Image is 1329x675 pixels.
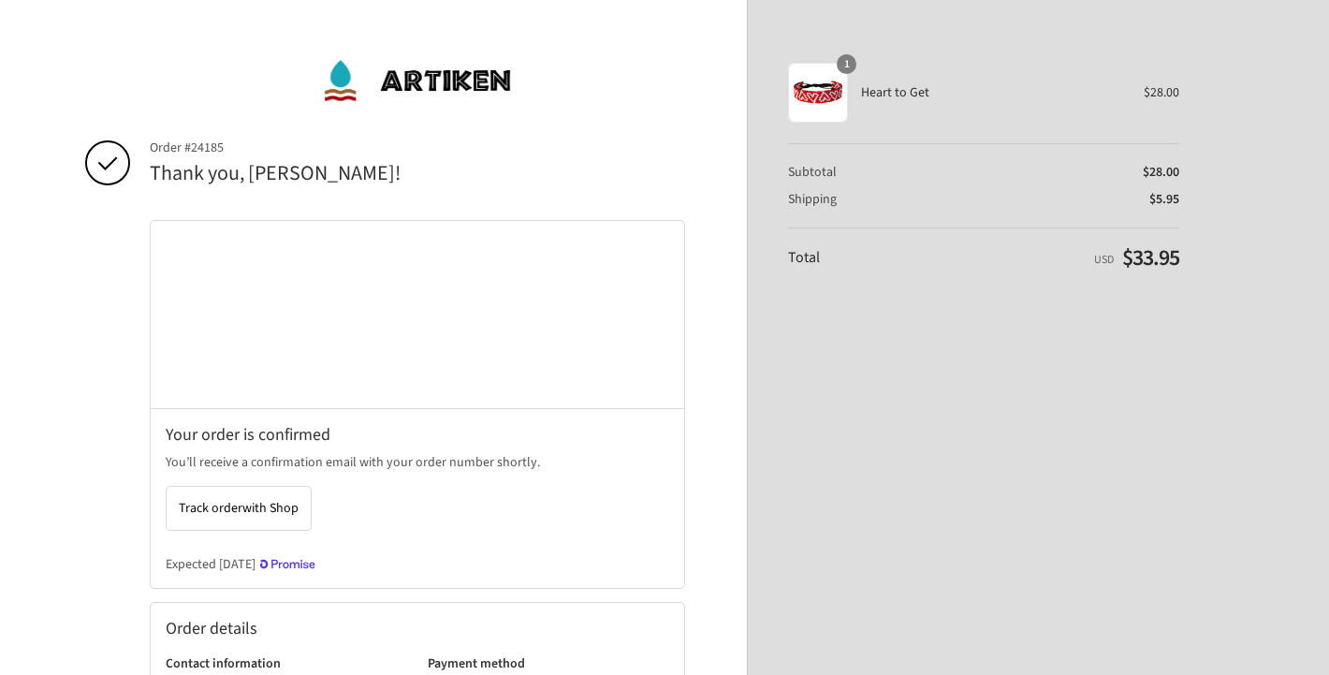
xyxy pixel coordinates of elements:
[219,556,256,573] strong: [DATE]
[1122,242,1179,274] span: $33.95
[1094,252,1114,268] span: USD
[322,52,514,109] img: ArtiKen
[1144,83,1179,102] span: $28.00
[166,453,669,473] p: You’ll receive a confirmation email with your order number shortly.
[166,618,417,639] h2: Order details
[166,424,669,446] h2: Your order is confirmed
[788,164,912,181] th: Subtotal
[166,655,408,672] h3: Contact information
[788,247,820,268] span: Total
[151,221,685,408] iframe: Google map displaying pin point of shipping address: Bassett, Virginia
[166,556,669,573] div: Expected
[242,499,299,518] span: with Shop
[837,54,856,74] span: 1
[1149,190,1179,209] span: $5.95
[150,160,685,187] h2: Thank you, [PERSON_NAME]!
[260,558,315,570] img: Shop Promise
[166,486,312,531] button: Track orderwith Shop
[788,190,837,209] span: Shipping
[788,63,848,123] img: Heart to Get
[861,84,1117,101] span: Heart to Get
[151,221,684,408] div: Google map displaying pin point of shipping address: Bassett, Virginia
[179,499,299,518] span: Track order
[1143,163,1179,182] span: $28.00
[150,139,685,156] span: Order #24185
[428,655,670,672] h3: Payment method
